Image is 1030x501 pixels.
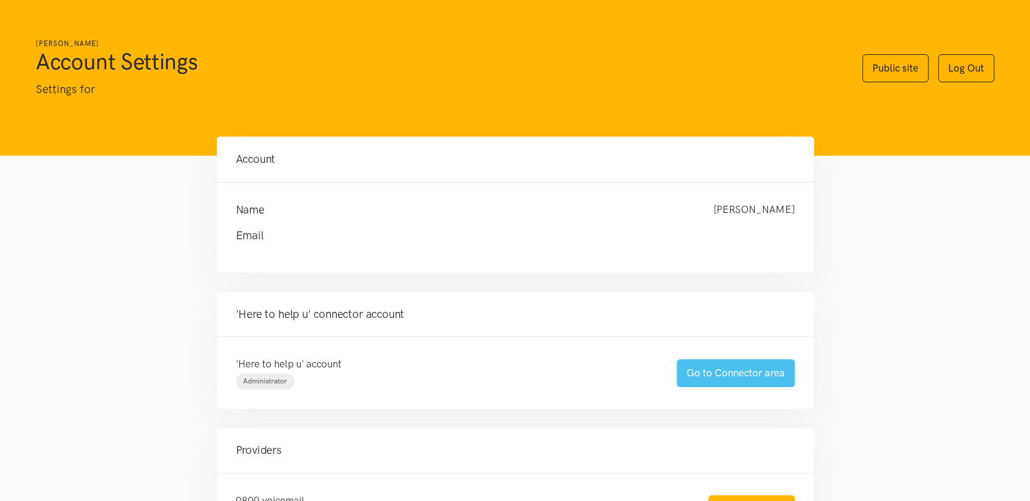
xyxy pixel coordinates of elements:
[243,377,287,385] span: Administrator
[36,38,838,50] h6: [PERSON_NAME]
[236,202,690,218] h4: Name
[862,54,928,82] a: Public site
[938,54,994,82] a: Log Out
[236,356,653,372] p: 'Here to help u' account
[702,202,807,218] div: [PERSON_NAME]
[36,81,838,98] p: Settings for
[36,47,838,76] h1: Account Settings
[236,227,771,244] h4: Email
[236,442,795,459] h4: Providers
[677,359,795,387] a: Go to Connector area
[236,306,795,323] h4: 'Here to help u' connector account
[236,151,795,168] h4: Account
